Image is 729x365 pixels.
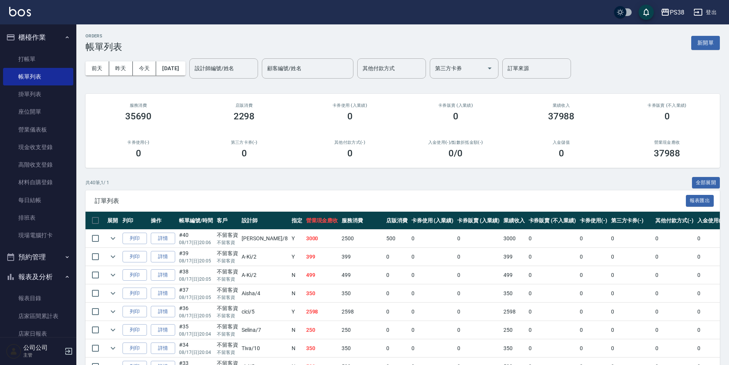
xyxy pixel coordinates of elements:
[200,140,288,145] h2: 第三方卡券(-)
[107,324,119,336] button: expand row
[306,103,394,108] h2: 卡券使用 (入業績)
[3,325,73,342] a: 店家日報表
[692,177,720,189] button: 全部展開
[95,140,182,145] h2: 卡券使用(-)
[347,111,353,122] h3: 0
[136,148,141,159] h3: 0
[304,285,340,302] td: 350
[177,339,215,357] td: #34
[3,191,73,209] a: 每日結帳
[23,344,62,352] h5: 公司公司
[384,339,410,357] td: 0
[85,179,109,186] p: 共 40 筆, 1 / 1
[653,212,695,230] th: 其他付款方式(-)
[3,68,73,85] a: 帳單列表
[695,248,727,266] td: 0
[6,344,21,359] img: Person
[217,304,238,312] div: 不留客資
[123,269,147,281] button: 列印
[125,111,152,122] h3: 35690
[3,85,73,103] a: 掛單列表
[3,50,73,68] a: 打帳單
[609,303,654,321] td: 0
[527,230,578,248] td: 0
[410,266,456,284] td: 0
[609,230,654,248] td: 0
[559,148,564,159] h3: 0
[653,321,695,339] td: 0
[410,339,456,357] td: 0
[340,303,384,321] td: 2598
[177,303,215,321] td: #36
[105,212,121,230] th: 展開
[527,212,578,230] th: 卡券販賣 (不入業績)
[133,61,156,76] button: 今天
[623,103,711,108] h2: 卡券販賣 (不入業績)
[518,103,605,108] h2: 業績收入
[653,266,695,284] td: 0
[215,212,240,230] th: 客戶
[240,266,289,284] td: A-Ki /2
[290,230,304,248] td: Y
[609,285,654,302] td: 0
[85,42,122,52] h3: 帳單列表
[502,321,527,339] td: 250
[384,230,410,248] td: 500
[455,339,502,357] td: 0
[107,342,119,354] button: expand row
[217,294,238,301] p: 不留客資
[123,306,147,318] button: 列印
[340,266,384,284] td: 499
[410,285,456,302] td: 0
[290,303,304,321] td: Y
[609,248,654,266] td: 0
[384,321,410,339] td: 0
[121,212,149,230] th: 列印
[179,239,213,246] p: 08/17 (日) 20:06
[686,195,714,207] button: 報表匯出
[107,306,119,317] button: expand row
[691,39,720,46] a: 新開單
[240,212,289,230] th: 設計師
[240,303,289,321] td: cici /5
[518,140,605,145] h2: 入金儲值
[609,212,654,230] th: 第三方卡券(-)
[527,266,578,284] td: 0
[217,323,238,331] div: 不留客資
[448,148,463,159] h3: 0 /0
[151,306,175,318] a: 詳情
[107,251,119,262] button: expand row
[304,321,340,339] td: 250
[3,209,73,227] a: 排班表
[502,285,527,302] td: 350
[156,61,185,76] button: [DATE]
[304,303,340,321] td: 2598
[290,212,304,230] th: 指定
[95,103,182,108] h3: 服務消費
[502,303,527,321] td: 2598
[578,212,609,230] th: 卡券使用(-)
[384,285,410,302] td: 0
[217,349,238,356] p: 不留客資
[340,339,384,357] td: 350
[484,62,496,74] button: Open
[85,34,122,39] h2: ORDERS
[578,230,609,248] td: 0
[123,342,147,354] button: 列印
[217,257,238,264] p: 不留客資
[502,230,527,248] td: 3000
[578,303,609,321] td: 0
[23,352,62,359] p: 主管
[149,212,177,230] th: 操作
[95,197,686,205] span: 訂單列表
[412,103,499,108] h2: 卡券販賣 (入業績)
[455,212,502,230] th: 卡券販賣 (入業績)
[527,248,578,266] td: 0
[240,339,289,357] td: Tiva /10
[578,321,609,339] td: 0
[85,61,109,76] button: 前天
[151,251,175,263] a: 詳情
[177,212,215,230] th: 帳單編號/時間
[177,248,215,266] td: #39
[3,174,73,191] a: 材料自購登錄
